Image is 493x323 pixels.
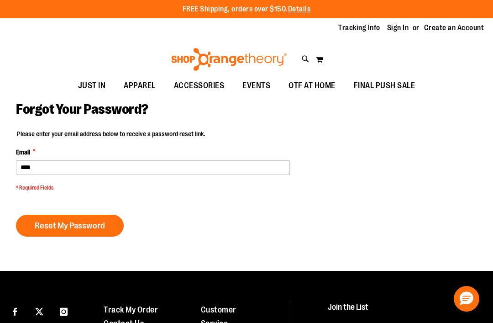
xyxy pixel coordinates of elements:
a: Track My Order [104,305,158,314]
legend: Please enter your email address below to receive a password reset link. [16,129,206,138]
a: Sign In [387,23,409,33]
span: APPAREL [124,75,156,96]
span: Reset My Password [35,221,105,231]
a: APPAREL [115,75,165,96]
a: JUST IN [69,75,115,96]
span: OTF AT HOME [288,75,336,96]
a: EVENTS [233,75,279,96]
a: Create an Account [424,23,484,33]
span: FINAL PUSH SALE [354,75,415,96]
span: Email [16,148,30,157]
a: Visit our Facebook page [7,303,23,319]
a: OTF AT HOME [279,75,345,96]
p: FREE Shipping, orders over $150. [183,4,311,15]
img: Shop Orangetheory [170,48,288,71]
a: ACCESSORIES [165,75,234,96]
a: Details [288,5,311,13]
span: Forgot Your Password? [16,101,148,117]
span: JUST IN [78,75,106,96]
button: Hello, have a question? Let’s chat. [454,286,479,312]
a: Visit our Instagram page [56,303,72,319]
button: Reset My Password [16,215,124,237]
span: EVENTS [242,75,270,96]
a: Visit our X page [31,303,47,319]
a: Tracking Info [338,23,380,33]
h4: Join the List [328,303,478,320]
a: FINAL PUSH SALE [345,75,425,96]
img: Twitter [35,307,43,316]
span: * Required Fields [16,184,290,192]
span: ACCESSORIES [174,75,225,96]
